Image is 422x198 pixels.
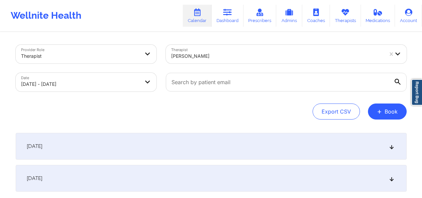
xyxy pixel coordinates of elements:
[302,5,330,27] a: Coaches
[27,143,42,150] span: [DATE]
[166,73,407,91] input: Search by patient email
[330,5,361,27] a: Therapists
[171,49,383,63] div: [PERSON_NAME]
[244,5,277,27] a: Prescribers
[276,5,302,27] a: Admins
[411,79,422,106] a: Report Bug
[183,5,212,27] a: Calendar
[21,77,140,91] div: [DATE] - [DATE]
[21,49,140,63] div: Therapist
[27,175,42,182] span: [DATE]
[377,110,382,113] span: +
[212,5,244,27] a: Dashboard
[368,104,407,120] button: +Book
[313,104,360,120] button: Export CSV
[395,5,422,27] a: Account
[361,5,395,27] a: Medications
